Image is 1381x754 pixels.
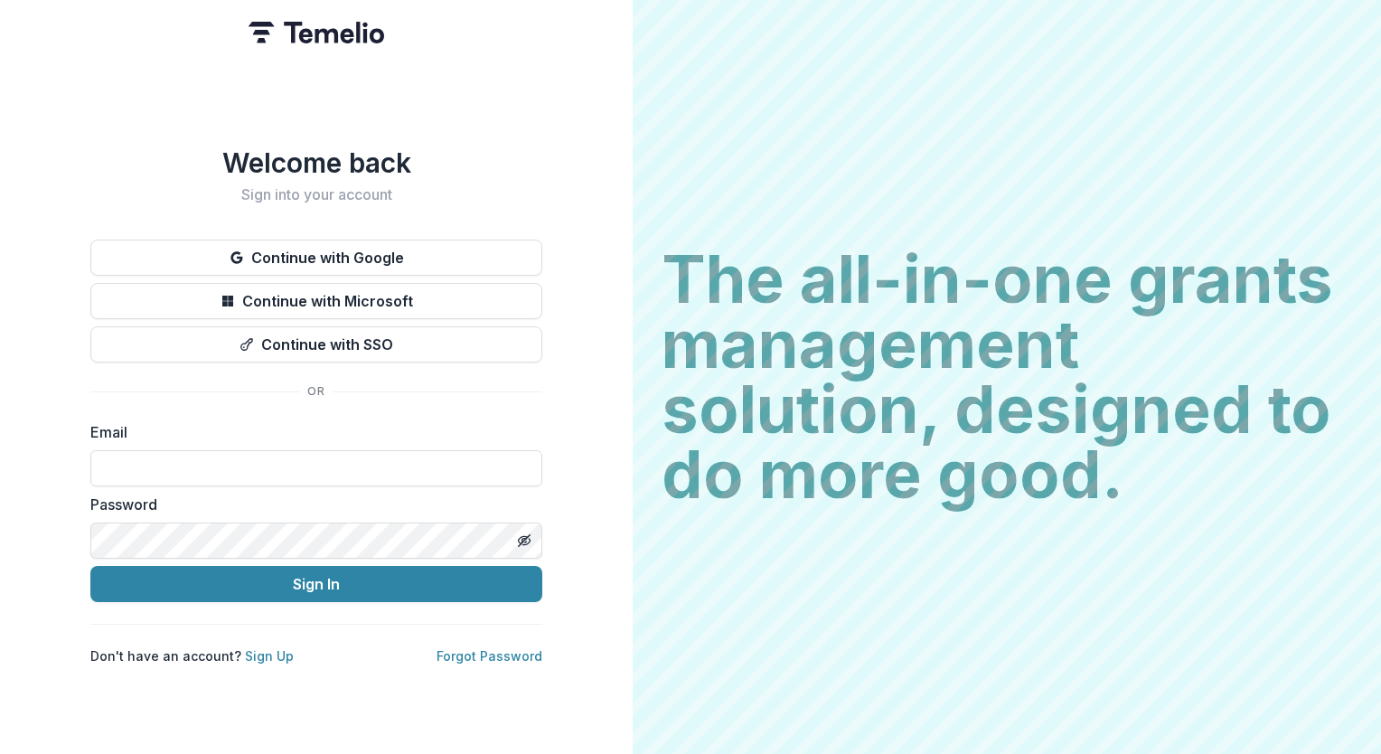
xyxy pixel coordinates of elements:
label: Email [90,421,531,443]
a: Sign Up [245,648,294,664]
h2: Sign into your account [90,186,542,203]
button: Sign In [90,566,542,602]
h1: Welcome back [90,146,542,179]
img: Temelio [249,22,384,43]
button: Continue with Microsoft [90,283,542,319]
button: Continue with Google [90,240,542,276]
a: Forgot Password [437,648,542,664]
label: Password [90,494,531,515]
button: Continue with SSO [90,326,542,363]
button: Toggle password visibility [510,526,539,555]
p: Don't have an account? [90,646,294,665]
